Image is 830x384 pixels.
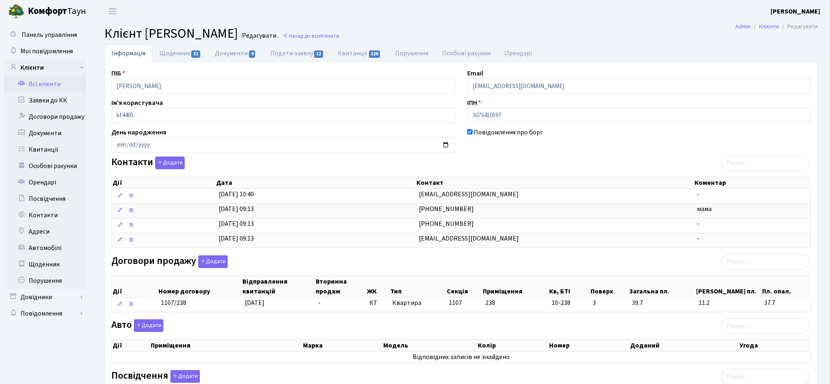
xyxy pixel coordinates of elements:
[721,318,810,334] input: Пошук...
[318,298,321,307] span: -
[498,45,539,62] a: Орендарі
[242,276,315,297] th: Відправлення квитанцій
[132,318,163,332] a: Додати
[590,276,629,297] th: Поверх
[219,219,254,228] span: [DATE] 09:13
[697,234,699,243] span: -
[548,276,590,297] th: Кв, БТІ
[694,177,810,189] th: Коментар
[4,174,86,191] a: Орендарі
[723,18,830,35] nav: breadcrumb
[779,22,818,31] li: Редагувати
[4,27,86,43] a: Панель управління
[697,219,699,228] span: -
[219,190,254,199] span: [DATE] 10:40
[629,340,739,351] th: Доданий
[593,298,625,308] span: 3
[4,109,86,125] a: Договори продажу
[4,273,86,289] a: Порушення
[112,340,150,351] th: Дії
[552,298,586,308] span: 10-238
[548,340,629,351] th: Номер
[111,370,200,383] label: Посвідчення
[721,155,810,171] input: Пошук...
[155,157,185,169] button: Контакти
[158,276,242,297] th: Номер договору
[416,177,694,189] th: Контакт
[22,30,77,39] span: Панель управління
[102,5,123,18] button: Переключити навігацію
[699,298,758,308] span: 11.2
[697,190,699,199] span: -
[4,43,86,59] a: Мої повідомлення
[4,207,86,223] a: Контакти
[8,3,25,20] img: logo.png
[4,125,86,141] a: Документи
[4,240,86,256] a: Автомобілі
[449,298,462,307] span: 1107
[4,158,86,174] a: Особові рахунки
[111,68,125,78] label: ПІБ
[369,298,386,308] span: КТ
[721,254,810,270] input: Пошук...
[196,254,228,268] a: Додати
[735,22,751,31] a: Admin
[388,45,435,62] a: Порушення
[759,22,779,31] a: Клієнти
[474,127,543,137] label: Повідомлення про борг
[245,298,265,307] span: [DATE]
[134,319,163,332] button: Авто
[161,298,186,307] span: 1107/238
[215,177,416,189] th: Дата
[419,219,474,228] span: [PHONE_NUMBER]
[4,92,86,109] a: Заявки до КК
[170,370,200,383] button: Посвідчення
[369,50,380,58] span: 126
[446,276,482,297] th: Секція
[739,340,810,351] th: Угода
[111,127,166,137] label: День народження
[28,5,67,18] b: Комфорт
[321,32,339,40] span: Клієнти
[419,204,474,214] span: [PHONE_NUMBER]
[198,255,228,268] button: Договори продажу
[263,45,331,62] a: Подати заявку
[697,204,712,214] span: мама
[331,45,388,62] a: Квитанції
[435,45,498,62] a: Особові рахунки
[249,50,256,58] span: 9
[477,340,548,351] th: Колір
[485,298,495,307] span: 238
[4,305,86,322] a: Повідомлення
[764,298,807,308] span: 37.7
[168,369,200,383] a: Додати
[283,32,339,40] a: Назад до всіхКлієнти
[4,59,86,76] a: Клієнти
[4,191,86,207] a: Посвідчення
[467,68,483,78] label: Email
[104,45,152,62] a: Інформація
[632,298,692,308] span: 39.7
[315,276,366,297] th: Вторинна продаж
[219,204,254,214] span: [DATE] 09:13
[761,276,811,297] th: Пл. опал.
[419,190,519,199] span: [EMAIL_ADDRESS][DOMAIN_NAME]
[4,289,86,305] a: Довідники
[20,47,73,56] span: Мої повідомлення
[191,50,200,58] span: 31
[392,298,442,308] span: Квартира
[4,223,86,240] a: Адреси
[219,234,254,243] span: [DATE] 09:13
[302,340,382,351] th: Марка
[771,7,820,16] b: [PERSON_NAME]
[152,45,208,62] a: Щоденник
[104,24,238,43] span: Клієнт [PERSON_NAME]
[208,45,263,62] a: Документи
[153,155,185,170] a: Додати
[4,141,86,158] a: Квитанції
[4,76,86,92] a: Всі клієнти
[695,276,761,297] th: [PERSON_NAME] пл.
[28,5,86,18] span: Таун
[419,234,519,243] span: [EMAIL_ADDRESS][DOMAIN_NAME]
[382,340,477,351] th: Модель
